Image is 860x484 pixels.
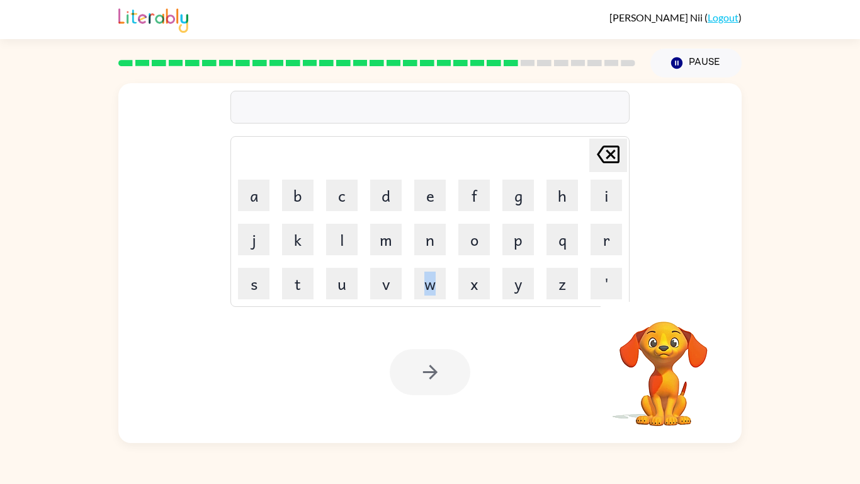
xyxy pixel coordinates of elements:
[546,224,578,255] button: q
[458,268,490,299] button: x
[591,224,622,255] button: r
[414,224,446,255] button: n
[609,11,704,23] span: [PERSON_NAME] Nii
[609,11,742,23] div: ( )
[601,302,727,428] video: Your browser must support playing .mp4 files to use Literably. Please try using another browser.
[326,224,358,255] button: l
[458,224,490,255] button: o
[370,224,402,255] button: m
[282,180,314,211] button: b
[502,224,534,255] button: p
[546,268,578,299] button: z
[370,180,402,211] button: d
[414,268,446,299] button: w
[708,11,738,23] a: Logout
[238,268,269,299] button: s
[414,180,446,211] button: e
[502,180,534,211] button: g
[282,268,314,299] button: t
[118,5,188,33] img: Literably
[458,180,490,211] button: f
[326,180,358,211] button: c
[370,268,402,299] button: v
[282,224,314,255] button: k
[650,49,742,78] button: Pause
[238,180,269,211] button: a
[238,224,269,255] button: j
[546,180,578,211] button: h
[326,268,358,299] button: u
[502,268,534,299] button: y
[591,268,622,299] button: '
[591,180,622,211] button: i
